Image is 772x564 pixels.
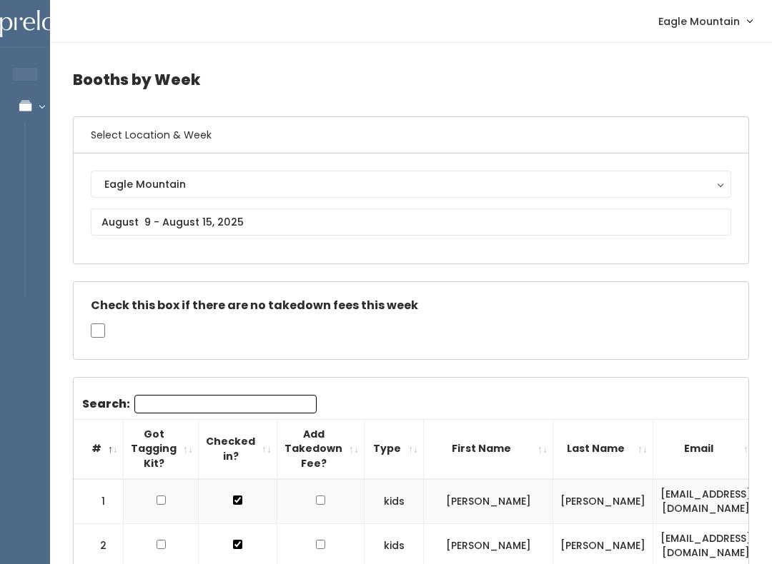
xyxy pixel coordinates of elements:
[365,479,424,524] td: kids
[553,419,653,478] th: Last Name: activate to sort column ascending
[424,479,553,524] td: [PERSON_NAME]
[644,6,766,36] a: Eagle Mountain
[553,479,653,524] td: [PERSON_NAME]
[365,419,424,478] th: Type: activate to sort column ascending
[82,395,317,413] label: Search:
[658,14,740,29] span: Eagle Mountain
[653,479,759,524] td: [EMAIL_ADDRESS][DOMAIN_NAME]
[134,395,317,413] input: Search:
[73,60,749,99] h4: Booths by Week
[74,419,124,478] th: #: activate to sort column descending
[199,419,277,478] th: Checked in?: activate to sort column ascending
[424,419,553,478] th: First Name: activate to sort column ascending
[91,208,731,236] input: August 9 - August 15, 2025
[91,171,731,198] button: Eagle Mountain
[74,117,748,153] h6: Select Location & Week
[124,419,199,478] th: Got Tagging Kit?: activate to sort column ascending
[91,299,731,312] h5: Check this box if there are no takedown fees this week
[277,419,365,478] th: Add Takedown Fee?: activate to sort column ascending
[74,479,124,524] td: 1
[653,419,759,478] th: Email: activate to sort column ascending
[104,176,718,192] div: Eagle Mountain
